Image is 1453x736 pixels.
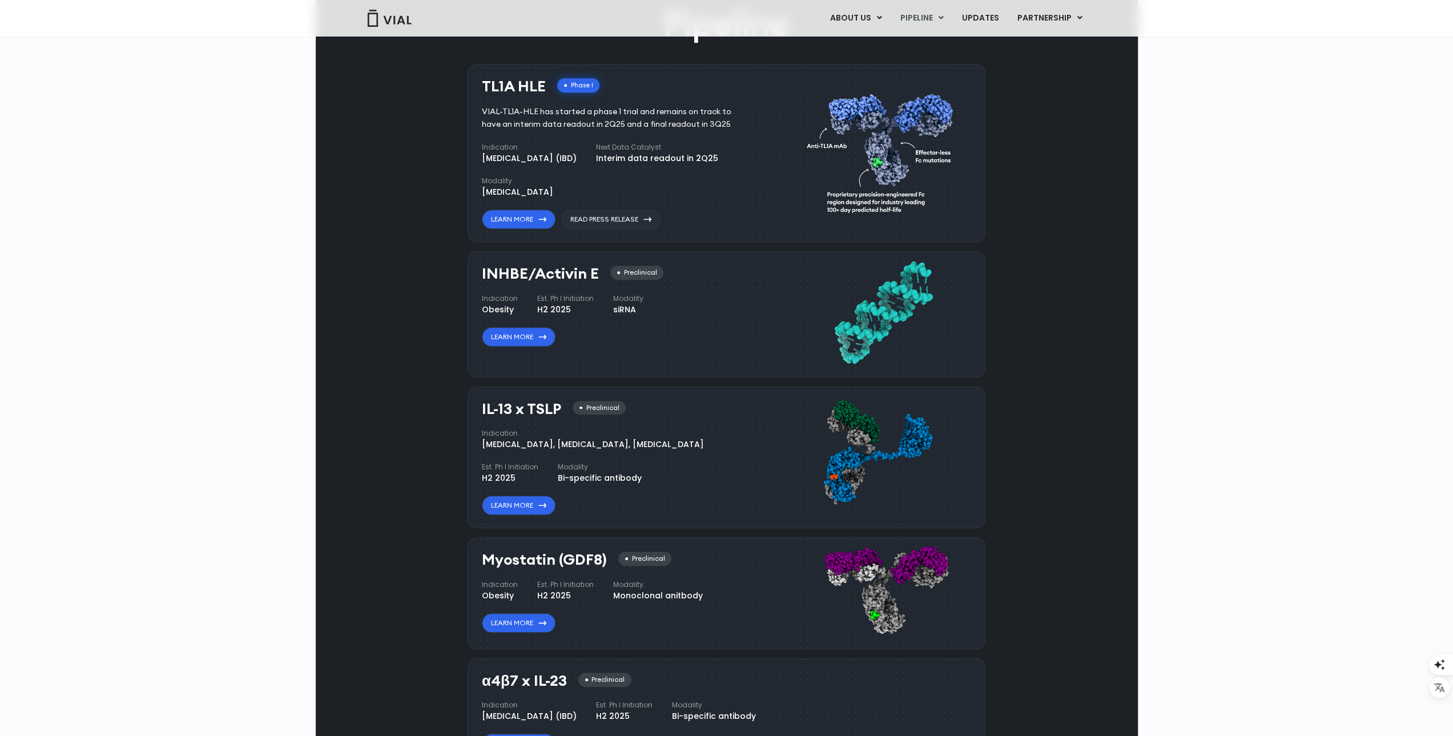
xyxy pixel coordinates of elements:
div: [MEDICAL_DATA] [482,186,553,198]
div: Preclinical [573,401,626,415]
div: H2 2025 [537,304,594,316]
a: UPDATES [952,9,1007,28]
div: Preclinical [610,266,663,280]
div: [MEDICAL_DATA] (IBD) [482,152,577,164]
h3: IL-13 x TSLP [482,401,561,417]
a: Learn More [482,496,556,515]
img: Vial Logo [367,10,412,27]
h4: Indication [482,428,704,439]
a: Learn More [482,327,556,347]
a: PARTNERSHIPMenu Toggle [1008,9,1091,28]
div: Preclinical [618,552,671,566]
h3: TL1A HLE [482,78,546,95]
div: Bi-specific antibody [558,472,642,484]
img: TL1A antibody diagram. [807,73,960,230]
a: ABOUT USMenu Toggle [820,9,890,28]
h4: Modality [558,462,642,472]
h3: INHBE/Activin E [482,266,599,282]
div: [MEDICAL_DATA], [MEDICAL_DATA], [MEDICAL_DATA] [482,439,704,451]
h4: Est. Ph I Initiation [537,293,594,304]
div: VIAL-TL1A-HLE has started a phase 1 trial and remains on track to have an interim data readout in... [482,106,748,131]
div: siRNA [613,304,643,316]
div: Interim data readout in 2Q25 [596,152,718,164]
h4: Indication [482,580,518,590]
h4: Indication [482,700,577,710]
h4: Est. Ph I Initiation [482,462,538,472]
div: Phase I [557,78,599,92]
h4: Modality [482,176,553,186]
h4: Indication [482,142,577,152]
div: Obesity [482,304,518,316]
h3: α4β7 x IL-23 [482,673,567,689]
div: [MEDICAL_DATA] (IBD) [482,710,577,722]
h4: Indication [482,293,518,304]
h4: Modality [613,293,643,304]
h4: Est. Ph I Initiation [537,580,594,590]
div: Monoclonal anitbody [613,590,703,602]
a: Read Press Release [561,210,661,229]
a: PIPELINEMenu Toggle [891,9,952,28]
a: Learn More [482,210,556,229]
h4: Est. Ph I Initiation [596,700,653,710]
div: H2 2025 [537,590,594,602]
div: Obesity [482,590,518,602]
div: H2 2025 [596,710,653,722]
a: Learn More [482,613,556,633]
div: Preclinical [578,673,631,687]
h3: Myostatin (GDF8) [482,552,607,568]
div: Bi-specific antibody [672,710,756,722]
div: H2 2025 [482,472,538,484]
h4: Modality [672,700,756,710]
h4: Modality [613,580,703,590]
h4: Next Data Catalyst [596,142,718,152]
